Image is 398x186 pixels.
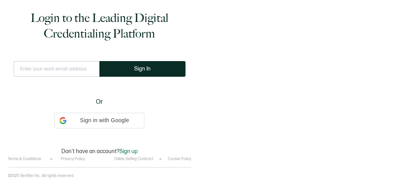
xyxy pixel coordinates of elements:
p: Don't have an account? [61,148,138,155]
a: Terms & Conditions [8,157,41,161]
span: Sign in with Google [70,116,139,125]
h1: Login to the Leading Digital Credentialing Platform [14,10,185,42]
input: Enter your work email address [14,61,99,77]
span: Or [96,97,103,107]
span: Sign In [134,66,151,72]
p: ©2025 Sertifier Inc.. All rights reserved. [8,173,74,178]
a: Privacy Policy [61,157,85,161]
button: Sign In [99,61,185,77]
div: Sign in with Google [54,113,144,128]
span: Sign up [119,148,138,155]
a: Online Selling Contract [114,157,153,161]
a: Cookie Policy [168,157,191,161]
